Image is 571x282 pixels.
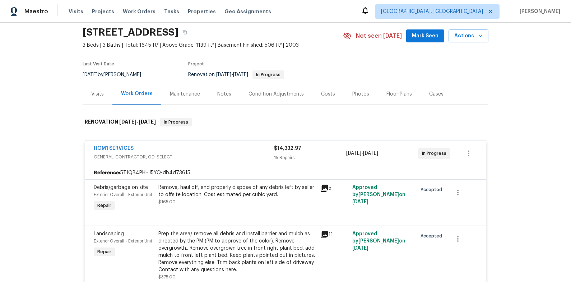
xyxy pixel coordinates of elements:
[158,230,316,273] div: Prep the area/ remove all debris and install barrier and mulch as directed by the PM (PM to appro...
[94,146,134,151] a: HOM1 SERVICES
[123,8,155,15] span: Work Orders
[188,72,284,77] span: Renovation
[216,72,248,77] span: -
[346,151,361,156] span: [DATE]
[352,246,368,251] span: [DATE]
[352,231,405,251] span: Approved by [PERSON_NAME] on
[422,150,449,157] span: In Progress
[83,29,178,36] h2: [STREET_ADDRESS]
[352,91,369,98] div: Photos
[91,91,104,98] div: Visits
[158,184,316,198] div: Remove, haul off, and properly dispose of any debris left by seller to offsite location. Cost est...
[94,202,114,209] span: Repair
[274,154,346,161] div: 15 Repairs
[121,90,153,97] div: Work Orders
[94,231,124,236] span: Landscaping
[217,91,231,98] div: Notes
[92,8,114,15] span: Projects
[233,72,248,77] span: [DATE]
[83,111,488,134] div: RENOVATION [DATE]-[DATE]In Progress
[85,166,486,179] div: 5TJQB4PHHJ5YQ-db4d73615
[253,73,283,77] span: In Progress
[454,32,483,41] span: Actions
[346,150,378,157] span: -
[119,119,156,124] span: -
[421,186,445,193] span: Accepted
[429,91,444,98] div: Cases
[83,42,343,49] span: 3 Beds | 3 Baths | Total: 1645 ft² | Above Grade: 1139 ft² | Basement Finished: 506 ft² | 2003
[161,119,191,126] span: In Progress
[94,193,152,197] span: Exterior Overall - Exterior Unit
[386,91,412,98] div: Floor Plans
[170,91,200,98] div: Maintenance
[83,62,114,66] span: Last Visit Date
[94,248,114,255] span: Repair
[224,8,271,15] span: Geo Assignments
[188,8,216,15] span: Properties
[94,185,148,190] span: Debris/garbage on site
[249,91,304,98] div: Condition Adjustments
[24,8,48,15] span: Maestro
[216,72,231,77] span: [DATE]
[412,32,438,41] span: Mark Seen
[69,8,83,15] span: Visits
[188,62,204,66] span: Project
[320,230,348,239] div: 11
[119,119,136,124] span: [DATE]
[321,91,335,98] div: Costs
[158,275,176,279] span: $375.00
[94,239,152,243] span: Exterior Overall - Exterior Unit
[178,26,191,39] button: Copy Address
[421,232,445,240] span: Accepted
[406,29,444,43] button: Mark Seen
[83,70,150,79] div: by [PERSON_NAME]
[164,9,179,14] span: Tasks
[320,184,348,193] div: 5
[83,72,98,77] span: [DATE]
[352,185,405,204] span: Approved by [PERSON_NAME] on
[363,151,378,156] span: [DATE]
[158,200,176,204] span: $165.00
[356,32,402,40] span: Not seen [DATE]
[274,146,301,151] span: $14,332.97
[352,199,368,204] span: [DATE]
[517,8,560,15] span: [PERSON_NAME]
[94,169,120,176] b: Reference:
[139,119,156,124] span: [DATE]
[94,153,274,161] span: GENERAL_CONTRACTOR, OD_SELECT
[85,118,156,126] h6: RENOVATION
[449,29,488,43] button: Actions
[381,8,483,15] span: [GEOGRAPHIC_DATA], [GEOGRAPHIC_DATA]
